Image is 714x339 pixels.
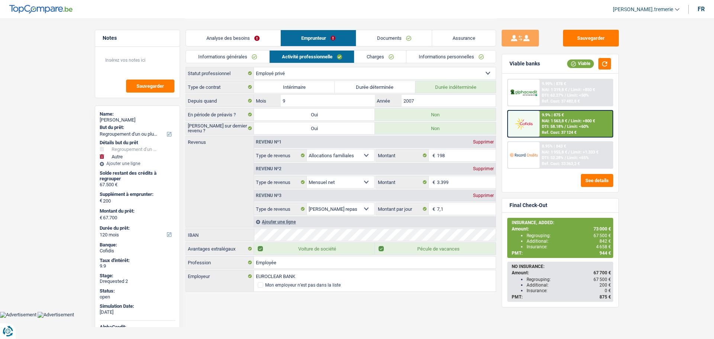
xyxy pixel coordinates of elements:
span: 73 000 € [594,226,611,232]
a: Analyse des besoins [186,30,280,46]
label: Statut professionnel [186,67,254,79]
div: Final Check-Out [509,202,547,209]
div: PMT: [512,294,611,300]
span: NAI: 1 319,8 € [542,87,567,92]
div: Supprimer [471,193,496,198]
img: TopCompare Logo [9,5,73,14]
div: 9.9 [100,263,175,269]
a: Documents [356,30,432,46]
label: Année [375,95,401,107]
label: Type de revenus [254,149,307,161]
div: 8.95% | 843 € [542,144,566,149]
div: 67.500 € [100,182,175,188]
span: NAI: 1 955,8 € [542,150,567,155]
div: Regrouping: [527,233,611,238]
label: Non [375,109,496,120]
div: [PERSON_NAME] [100,117,175,123]
span: Limit: >1.333 € [571,150,598,155]
div: INSURANCE, ADDED: [512,220,611,225]
button: See details [581,174,613,187]
img: Cofidis [510,117,537,130]
div: Supprimer [471,140,496,144]
div: Amount: [512,226,611,232]
input: Cherchez votre employeur [254,270,496,282]
div: Solde restant des crédits à regrouper [100,170,175,182]
label: Oui [254,109,375,120]
span: 67 500 € [594,277,611,282]
label: Non [375,122,496,134]
div: Cofidis [100,248,175,254]
div: Stage: [100,273,175,279]
span: Limit: <60% [567,124,589,129]
span: DTI: 58.18% [542,124,563,129]
div: fr [698,6,705,13]
span: DTI: 52.28% [542,155,563,160]
span: 200 € [599,282,611,288]
label: Montant [376,149,429,161]
img: Record Credits [510,148,537,162]
div: [DATE] [100,309,175,315]
a: [PERSON_NAME].tremerie [607,3,679,16]
div: Ajouter une ligne [254,216,496,227]
span: Limit: <65% [567,155,589,160]
label: Voiture de société [254,243,375,255]
div: Viable [567,59,594,68]
span: € [100,215,102,221]
label: But du prêt: [100,125,174,130]
span: € [100,198,102,204]
label: Type de revenus [254,203,307,215]
div: Banque: [100,242,175,248]
div: Additional: [527,282,611,288]
a: Emprunteur [281,30,356,46]
input: AAAA [402,95,496,107]
a: Informations générales [186,51,269,63]
span: 67 500 € [594,233,611,238]
div: Ref. Cost: 37 482,8 € [542,99,580,104]
button: Sauvegarder [126,80,174,93]
img: AlphaCredit [510,88,537,97]
label: Type de revenus [254,176,307,188]
span: 67 700 € [594,270,611,275]
div: Revenu nº1 [254,140,283,144]
label: Profession [186,256,254,268]
div: open [100,294,175,300]
span: / [565,124,566,129]
h5: Notes [103,35,172,41]
div: Name: [100,111,175,117]
div: Revenu nº2 [254,167,283,171]
input: MM [281,95,375,107]
div: Insurance: [527,288,611,293]
span: / [568,150,570,155]
label: Montant par jour [376,203,429,215]
span: 944 € [599,251,611,256]
span: DTI: 62.27% [542,93,563,98]
span: Limit: <50% [567,93,589,98]
span: / [565,93,566,98]
div: Ref. Cost: 33 363,2 € [542,161,580,166]
label: Mois [254,95,280,107]
span: 0 € [605,288,611,293]
div: Taux d'intérêt: [100,258,175,264]
div: Mon employeur n’est pas dans la liste [265,283,341,287]
span: / [568,87,570,92]
div: Drequested 2 [100,278,175,284]
label: Durée indéterminée [415,81,496,93]
label: Oui [254,122,375,134]
div: Regrouping: [527,277,611,282]
a: Activité professionnelle [270,51,354,63]
label: IBAN [186,229,254,241]
span: / [565,155,566,160]
label: [PERSON_NAME] sur dernier revenu ? [186,122,254,134]
span: [PERSON_NAME].tremerie [613,6,673,13]
label: En période de préavis ? [186,109,254,120]
label: Employeur [186,270,254,282]
img: Advertisement [38,312,74,318]
span: 875 € [599,294,611,300]
span: NAI: 1 563,8 € [542,119,567,123]
div: Amount: [512,270,611,275]
label: Avantages extralégaux [186,243,254,255]
div: 9.99% | 878 € [542,81,566,86]
span: 4 658 € [596,244,611,249]
label: Intérimaire [254,81,335,93]
label: Depuis quand [186,95,254,107]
